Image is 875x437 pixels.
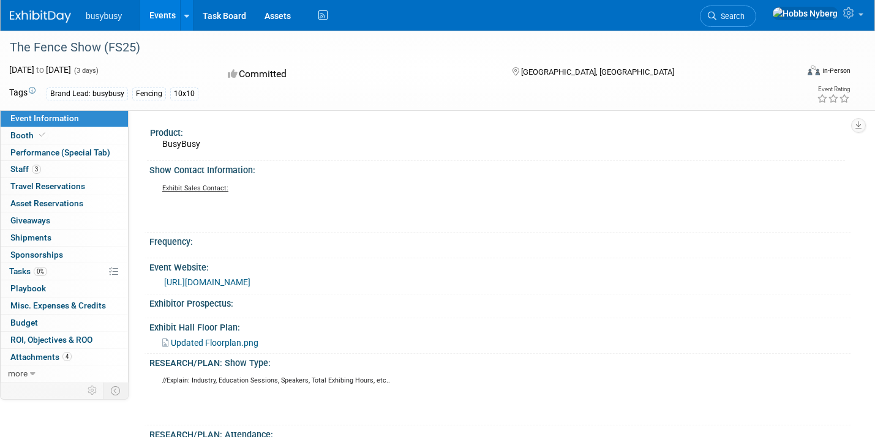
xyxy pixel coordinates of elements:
a: Travel Reservations [1,178,128,195]
td: Tags [9,86,36,100]
a: Booth [1,127,128,144]
span: Asset Reservations [10,198,83,208]
img: ExhibitDay [10,10,71,23]
a: Budget [1,315,128,331]
div: Event Website: [149,258,851,274]
span: BusyBusy [162,139,200,149]
span: Search [716,12,745,21]
div: Exhibitor Prospectus: [149,294,851,310]
span: ROI, Objectives & ROO [10,335,92,345]
div: 10x10 [170,88,198,100]
img: Format-Inperson.png [808,65,820,75]
a: more [1,365,128,382]
div: Product: [150,124,845,139]
div: Show Contact Information: [149,161,851,176]
span: Tasks [9,266,47,276]
a: Shipments [1,230,128,246]
a: ROI, Objectives & ROO [1,332,128,348]
a: Playbook [1,280,128,297]
div: Event Format [726,64,851,82]
a: Sponsorships [1,247,128,263]
a: Misc. Expenses & Credits [1,297,128,314]
span: [GEOGRAPHIC_DATA], [GEOGRAPHIC_DATA] [521,67,674,77]
a: Updated Floorplan.png [162,338,258,348]
span: Giveaways [10,215,50,225]
div: Event Rating [817,86,850,92]
a: Performance (Special Tab) [1,144,128,161]
span: Misc. Expenses & Credits [10,301,106,310]
div: RESEARCH/PLAN: Show Type: [149,354,851,369]
span: 3 [32,165,41,174]
span: [DATE] [DATE] [9,65,71,75]
span: Performance (Special Tab) [10,148,110,157]
a: [URL][DOMAIN_NAME] [164,277,250,287]
td: Personalize Event Tab Strip [82,383,103,398]
span: Shipments [10,233,51,242]
span: (3 days) [73,67,99,75]
img: Hobbs Nyberg [772,7,838,20]
span: Travel Reservations [10,181,85,191]
span: Budget [10,318,38,327]
a: Event Information [1,110,128,127]
div: Fencing [132,88,166,100]
td: Toggle Event Tabs [103,383,129,398]
span: Sponsorships [10,250,63,260]
span: Booth [10,130,48,140]
div: The Fence Show (FS25) [6,37,779,59]
div: Frequency: [149,233,851,248]
a: Giveaways [1,212,128,229]
span: 0% [34,267,47,276]
a: Staff3 [1,161,128,177]
div: Committed [224,64,492,85]
span: to [34,65,46,75]
span: busybusy [86,11,122,21]
span: Event Information [10,113,79,123]
a: Asset Reservations [1,195,128,212]
div: In-Person [822,66,851,75]
a: Attachments4 [1,349,128,365]
span: Staff [10,164,41,174]
u: Exhibit Sales Contact: [162,184,228,192]
span: Attachments [10,352,72,362]
span: more [8,368,28,378]
span: Updated Floorplan.png [171,338,258,348]
div: Brand Lead: busybusy [47,88,128,100]
span: Playbook [10,283,46,293]
a: Search [700,6,756,27]
a: Tasks0% [1,263,128,280]
i: Booth reservation complete [39,132,45,138]
sup: //Explain: Industry, Education Sessions, Speakers, Total Exhibing Hours, etc.. [162,376,390,384]
div: Exhibit Hall Floor Plan: [149,318,851,334]
span: 4 [62,352,72,361]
